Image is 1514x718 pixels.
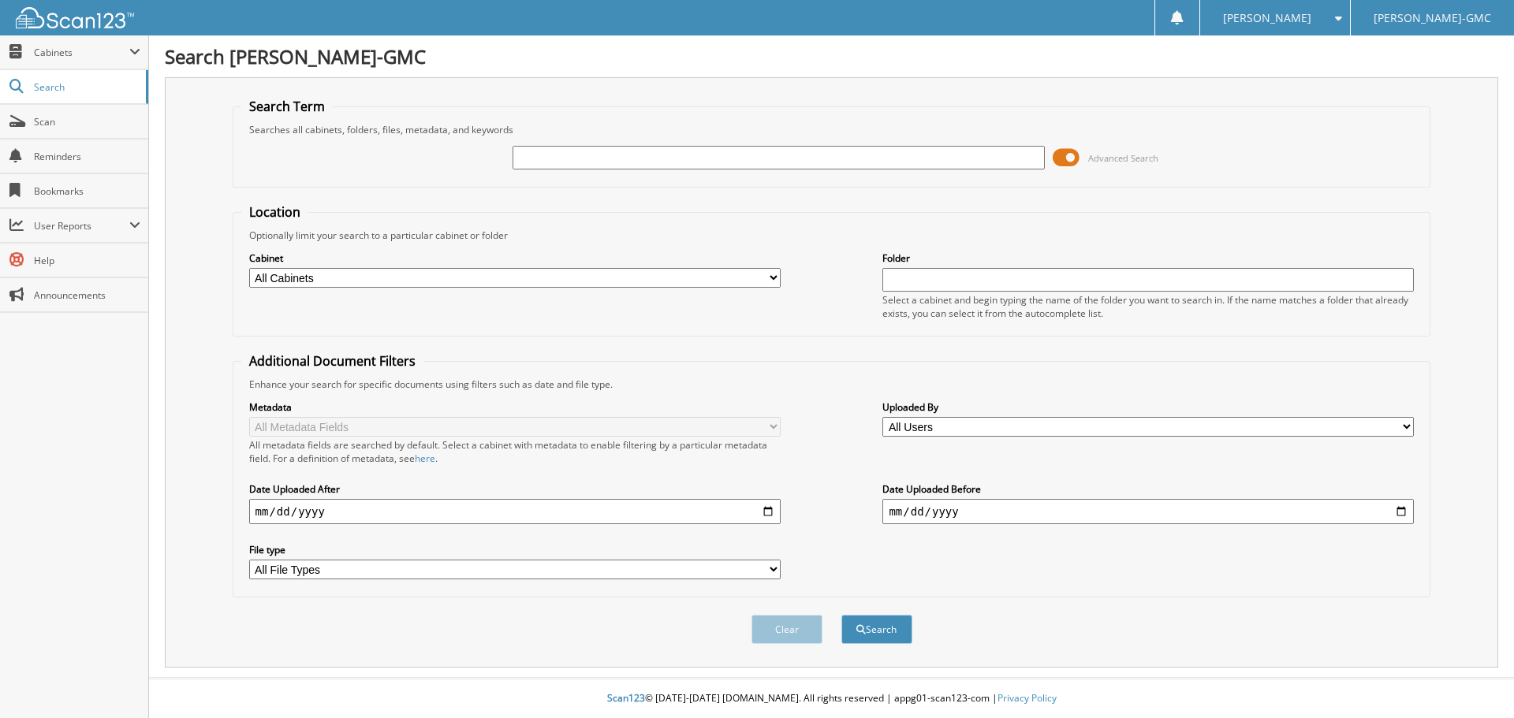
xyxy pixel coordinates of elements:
legend: Location [241,203,308,221]
div: Optionally limit your search to a particular cabinet or folder [241,229,1423,242]
label: Date Uploaded After [249,482,781,496]
input: start [249,499,781,524]
img: scan123-logo-white.svg [16,7,134,28]
label: Cabinet [249,251,781,265]
div: Enhance your search for specific documents using filters such as date and file type. [241,378,1423,391]
label: Metadata [249,400,781,414]
span: Announcements [34,288,140,302]
button: Search [841,615,912,644]
span: Reminders [34,150,140,163]
label: Date Uploaded Before [882,482,1414,496]
span: User Reports [34,219,129,233]
span: Cabinets [34,46,129,59]
label: Folder [882,251,1414,265]
label: Uploaded By [882,400,1414,414]
h1: Search [PERSON_NAME]-GMC [165,43,1498,69]
div: Select a cabinet and begin typing the name of the folder you want to search in. If the name match... [882,293,1414,320]
span: Search [34,80,138,94]
button: Clear [751,615,822,644]
span: [PERSON_NAME]-GMC [1374,13,1491,23]
legend: Additional Document Filters [241,352,423,370]
legend: Search Term [241,98,333,115]
label: File type [249,543,781,556]
iframe: Chat Widget [1435,642,1514,718]
span: Bookmarks [34,184,140,198]
span: Scan [34,115,140,128]
div: Searches all cabinets, folders, files, metadata, and keywords [241,123,1423,136]
a: Privacy Policy [998,691,1057,705]
div: © [DATE]-[DATE] [DOMAIN_NAME]. All rights reserved | appg01-scan123-com | [149,679,1514,718]
span: Scan123 [607,691,645,705]
span: Help [34,254,140,267]
span: Advanced Search [1088,152,1158,164]
a: here [415,452,435,465]
input: end [882,499,1414,524]
div: All metadata fields are searched by default. Select a cabinet with metadata to enable filtering b... [249,438,781,465]
span: [PERSON_NAME] [1223,13,1311,23]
